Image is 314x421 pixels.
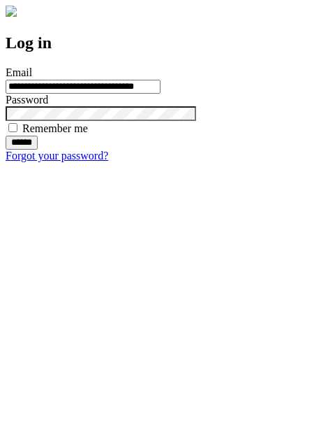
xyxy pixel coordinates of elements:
label: Password [6,94,48,106]
label: Email [6,66,32,78]
label: Remember me [22,122,88,134]
img: logo-4e3dc11c47720685a147b03b5a06dd966a58ff35d612b21f08c02c0306f2b779.png [6,6,17,17]
a: Forgot your password? [6,150,108,162]
h2: Log in [6,34,308,52]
